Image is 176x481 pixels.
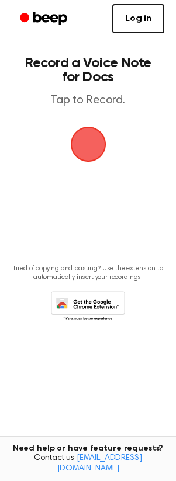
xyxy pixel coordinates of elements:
[112,4,164,33] a: Log in
[71,127,106,162] img: Beep Logo
[9,264,167,282] p: Tired of copying and pasting? Use the extension to automatically insert your recordings.
[7,454,169,474] span: Contact us
[21,56,155,84] h1: Record a Voice Note for Docs
[57,454,142,473] a: [EMAIL_ADDRESS][DOMAIN_NAME]
[12,8,78,30] a: Beep
[21,93,155,108] p: Tap to Record.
